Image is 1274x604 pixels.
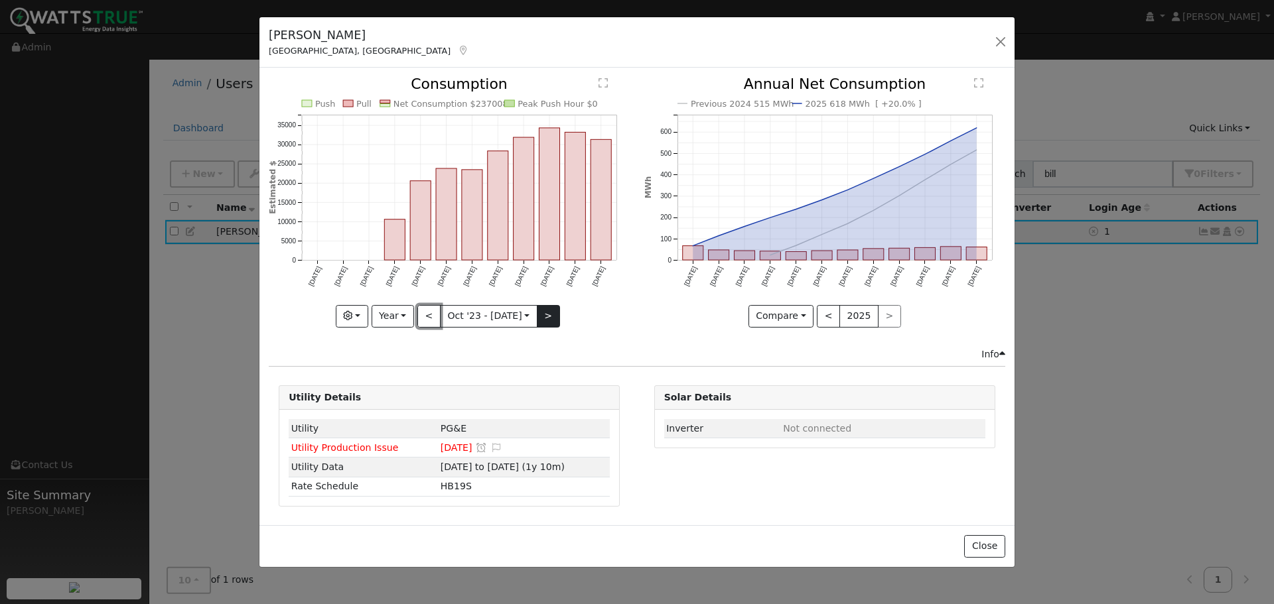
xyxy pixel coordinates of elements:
[871,176,876,182] circle: onclick=""
[683,265,698,287] text: [DATE]
[359,265,374,287] text: [DATE]
[462,265,477,287] text: [DATE]
[734,265,749,287] text: [DATE]
[277,122,296,129] text: 35000
[307,265,322,287] text: [DATE]
[441,442,472,453] span: [DATE]
[660,150,672,157] text: 500
[922,152,928,157] circle: onclick=""
[591,140,612,261] rect: onclick=""
[863,265,879,287] text: [DATE]
[948,162,954,167] circle: onclick=""
[660,235,672,243] text: 100
[599,78,608,88] text: 
[441,423,466,434] span: ID: 17382896, authorized: 10/08/25
[660,214,672,221] text: 200
[475,442,487,453] a: Snooze this issue
[922,178,928,183] circle: onclick=""
[372,305,414,328] button: Year
[488,265,503,287] text: [DATE]
[940,247,961,260] rect: onclick=""
[664,419,781,438] td: Inverter
[660,129,672,136] text: 600
[441,461,565,472] span: [DATE] to [DATE] (1y 10m)
[805,99,921,109] text: 2025 618 MWh [ +20.0% ]
[974,125,979,131] circle: onclick=""
[410,181,431,260] rect: onclick=""
[793,207,798,212] circle: onclick=""
[565,133,586,261] rect: onclick=""
[837,265,853,287] text: [DATE]
[277,199,296,206] text: 15000
[281,237,297,245] text: 5000
[940,265,955,287] text: [DATE]
[277,141,296,149] text: 30000
[664,392,731,402] strong: Solar Details
[748,305,814,328] button: Compare
[966,265,981,287] text: [DATE]
[668,257,672,264] text: 0
[660,193,672,200] text: 300
[819,232,824,237] circle: onclick=""
[845,188,850,193] circle: onclick=""
[896,194,902,199] circle: onclick=""
[660,171,672,178] text: 400
[768,253,773,258] circle: onclick=""
[268,161,277,215] text: Estimated $
[708,265,723,287] text: [DATE]
[289,477,438,496] td: Rate Schedule
[269,27,469,44] h5: [PERSON_NAME]
[786,265,801,287] text: [DATE]
[981,347,1005,361] div: Info
[539,265,555,287] text: [DATE]
[289,457,438,477] td: Utility Data
[691,99,794,109] text: Previous 2024 515 MWh
[436,265,451,287] text: [DATE]
[863,249,884,260] rect: onclick=""
[385,219,405,260] rect: onclick=""
[896,164,902,170] circle: onclick=""
[333,265,348,287] text: [DATE]
[514,265,529,287] text: [DATE]
[488,151,508,261] rect: onclick=""
[889,265,904,287] text: [DATE]
[837,251,858,261] rect: onclick=""
[914,248,935,261] rect: onclick=""
[708,250,729,260] rect: onclick=""
[819,198,824,203] circle: onclick=""
[974,147,979,152] circle: onclick=""
[734,251,754,261] rect: onclick=""
[964,535,1005,558] button: Close
[888,249,909,261] rect: onclick=""
[644,176,653,199] text: MWh
[682,246,703,260] rect: onclick=""
[948,139,954,144] circle: onclick=""
[716,233,721,239] circle: onclick=""
[490,443,502,452] i: Edit Issue
[539,128,560,260] rect: onclick=""
[514,137,534,260] rect: onclick=""
[591,265,606,287] text: [DATE]
[839,305,879,328] button: 2025
[289,419,438,438] td: Utility
[293,257,297,264] text: 0
[793,243,798,249] circle: onclick=""
[760,265,775,287] text: [DATE]
[845,221,850,227] circle: onclick=""
[768,215,773,221] circle: onclick=""
[462,170,482,260] rect: onclick=""
[518,99,599,109] text: Peak Push Hour $0
[812,265,827,287] text: [DATE]
[411,76,508,92] text: Consumption
[565,265,581,287] text: [DATE]
[277,180,296,187] text: 20000
[269,46,451,56] span: [GEOGRAPHIC_DATA], [GEOGRAPHIC_DATA]
[277,160,296,168] text: 25000
[966,247,987,261] rect: onclick=""
[289,392,361,402] strong: Utility Details
[537,305,560,328] button: >
[786,252,806,261] rect: onclick=""
[277,218,296,225] text: 10000
[441,481,472,491] span: J
[385,265,400,287] text: [DATE]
